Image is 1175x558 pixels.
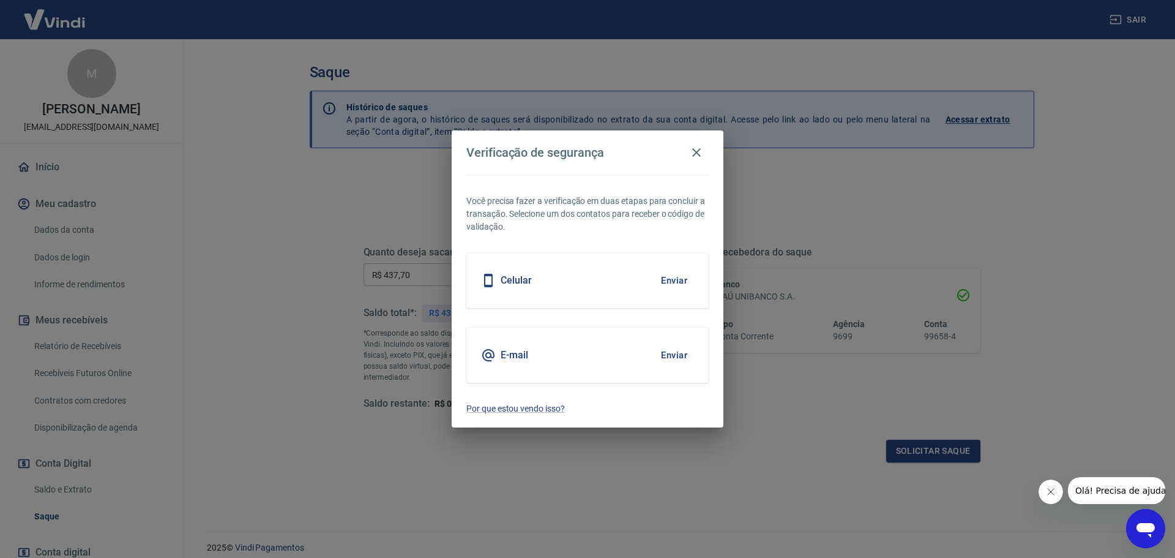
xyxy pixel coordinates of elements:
a: Por que estou vendo isso? [466,402,709,415]
button: Enviar [654,342,694,368]
h5: Celular [501,274,532,287]
iframe: Fechar mensagem [1039,480,1063,504]
h4: Verificação de segurança [466,145,604,160]
iframe: Botão para abrir a janela de mensagens [1126,509,1165,548]
p: Você precisa fazer a verificação em duas etapas para concluir a transação. Selecione um dos conta... [466,195,709,233]
button: Enviar [654,268,694,293]
span: Olá! Precisa de ajuda? [7,9,103,18]
iframe: Mensagem da empresa [1068,477,1165,504]
h5: E-mail [501,349,528,361]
